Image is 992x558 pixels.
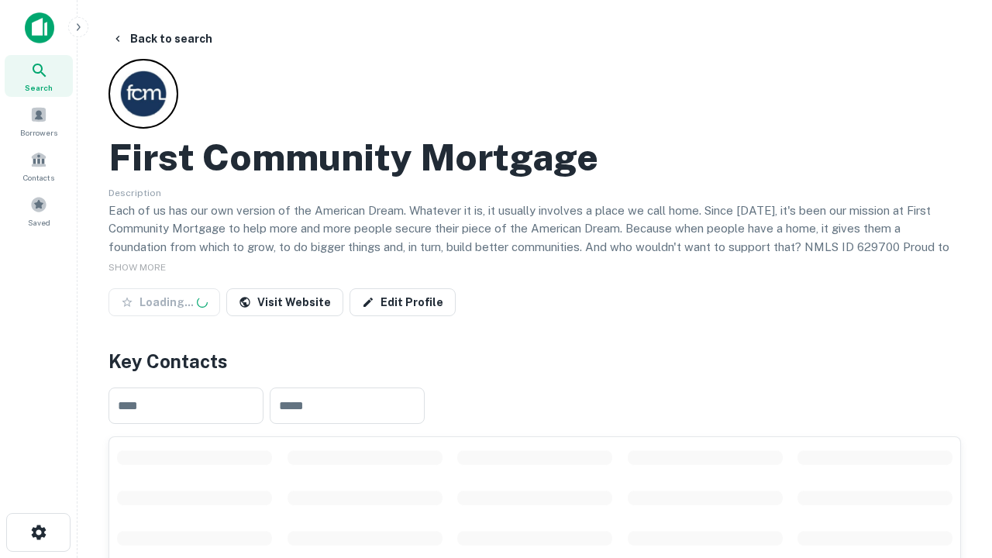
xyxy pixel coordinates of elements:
span: Saved [28,216,50,229]
a: Edit Profile [350,288,456,316]
span: Contacts [23,171,54,184]
a: Search [5,55,73,97]
a: Visit Website [226,288,343,316]
img: capitalize-icon.png [25,12,54,43]
span: Search [25,81,53,94]
a: Contacts [5,145,73,187]
button: Back to search [105,25,219,53]
a: Borrowers [5,100,73,142]
h4: Key Contacts [108,347,961,375]
span: SHOW MORE [108,262,166,273]
p: Each of us has our own version of the American Dream. Whatever it is, it usually involves a place... [108,201,961,274]
span: Borrowers [20,126,57,139]
h2: First Community Mortgage [108,135,598,180]
span: Description [108,188,161,198]
a: Saved [5,190,73,232]
iframe: Chat Widget [914,384,992,459]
